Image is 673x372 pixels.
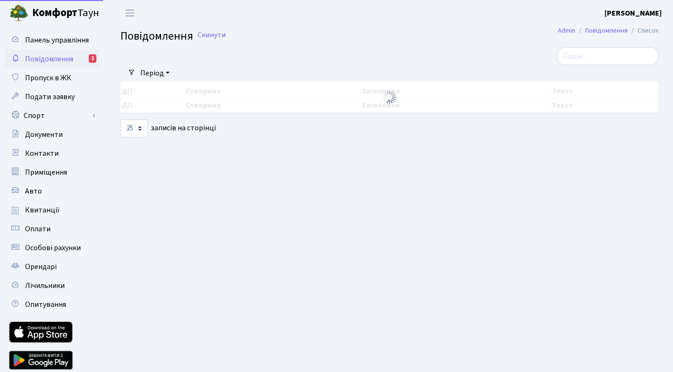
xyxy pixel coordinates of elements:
[5,238,99,257] a: Особові рахунки
[25,205,60,215] span: Квитанції
[5,276,99,295] a: Лічильники
[89,54,96,63] div: 1
[25,280,65,291] span: Лічильники
[25,224,51,234] span: Оплати
[5,31,99,50] a: Панель управління
[5,295,99,314] a: Опитування
[25,35,89,45] span: Панель управління
[5,106,99,125] a: Спорт
[628,25,659,36] li: Список
[32,5,77,20] b: Комфорт
[558,25,575,35] a: Admin
[120,119,216,137] label: записів на сторінці
[5,220,99,238] a: Оплати
[25,167,67,178] span: Приміщення
[25,262,57,272] span: Орендарі
[25,129,63,140] span: Документи
[5,182,99,201] a: Авто
[25,73,71,83] span: Пропуск в ЖК
[120,119,148,137] select: записів на сторінці
[197,31,226,40] a: Скинути
[25,299,66,310] span: Опитування
[5,68,99,87] a: Пропуск в ЖК
[544,21,673,41] nav: breadcrumb
[25,243,81,253] span: Особові рахунки
[5,257,99,276] a: Орендарі
[5,144,99,163] a: Контакти
[25,148,59,159] span: Контакти
[605,8,662,18] b: [PERSON_NAME]
[9,4,28,23] img: logo.png
[556,47,659,65] input: Пошук...
[25,186,42,196] span: Авто
[120,28,193,44] span: Повідомлення
[382,90,397,105] img: Обробка...
[32,5,99,21] span: Таун
[25,54,73,64] span: Повідомлення
[585,25,628,35] a: Повідомлення
[136,65,173,81] a: Період
[118,5,142,21] button: Переключити навігацію
[5,87,99,106] a: Подати заявку
[5,50,99,68] a: Повідомлення1
[5,163,99,182] a: Приміщення
[25,92,75,102] span: Подати заявку
[5,201,99,220] a: Квитанції
[605,8,662,19] a: [PERSON_NAME]
[5,125,99,144] a: Документи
